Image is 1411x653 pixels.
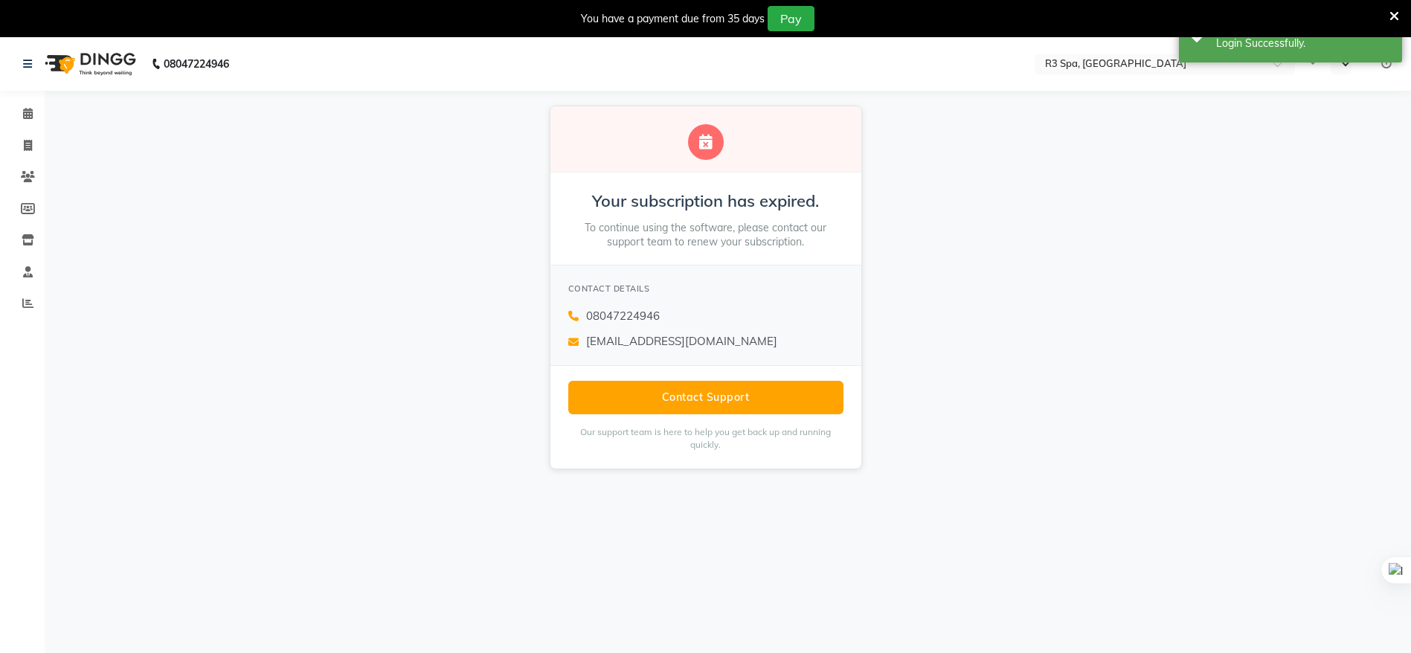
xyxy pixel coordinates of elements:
p: Our support team is here to help you get back up and running quickly. [568,426,843,451]
b: 08047224946 [164,43,229,85]
h2: Your subscription has expired. [568,190,843,212]
img: logo [38,43,140,85]
div: Login Successfully. [1216,36,1391,51]
span: 08047224946 [586,308,660,325]
div: You have a payment due from 35 days [581,11,765,27]
span: CONTACT DETAILS [568,283,650,294]
button: Contact Support [568,381,843,414]
span: [EMAIL_ADDRESS][DOMAIN_NAME] [586,333,777,350]
p: To continue using the software, please contact our support team to renew your subscription. [568,221,843,250]
button: Pay [768,6,814,31]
